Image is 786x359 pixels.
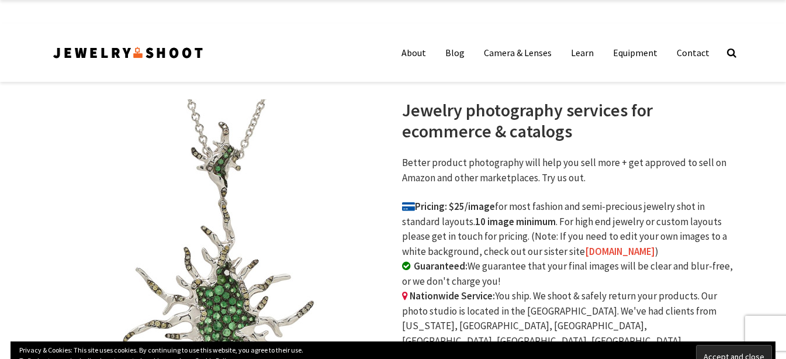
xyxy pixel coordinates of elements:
a: Equipment [604,41,666,64]
a: Camera & Lenses [475,41,560,64]
a: Blog [437,41,473,64]
a: About [393,41,435,64]
b: 10 image minimum [475,215,556,228]
p: Better product photography will help you sell more + get approved to sell on Amazon and other mar... [402,156,735,185]
a: [DOMAIN_NAME] [585,245,655,258]
b: Nationwide Service: [410,289,495,302]
a: Contact [668,41,718,64]
img: Jewelry Photographer Bay Area - San Francisco | Nationwide via Mail [51,43,205,62]
a: Learn [562,41,603,64]
b: Guaranteed: [414,260,468,272]
h1: Jewelry photography services for ecommerce & catalogs [402,99,735,141]
b: Pricing: $25/image [402,200,495,213]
